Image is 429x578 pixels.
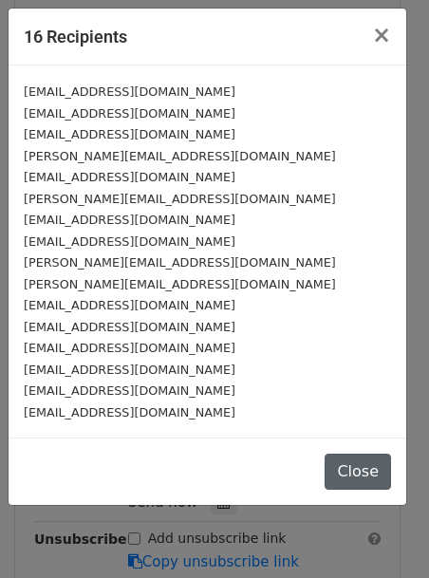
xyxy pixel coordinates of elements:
small: [EMAIL_ADDRESS][DOMAIN_NAME] [24,383,235,398]
button: Close [357,9,406,62]
small: [EMAIL_ADDRESS][DOMAIN_NAME] [24,320,235,334]
small: [PERSON_NAME][EMAIL_ADDRESS][DOMAIN_NAME] [24,192,336,206]
small: [EMAIL_ADDRESS][DOMAIN_NAME] [24,341,235,355]
iframe: Chat Widget [334,487,429,578]
small: [EMAIL_ADDRESS][DOMAIN_NAME] [24,84,235,99]
small: [EMAIL_ADDRESS][DOMAIN_NAME] [24,127,235,141]
div: Widget de chat [334,487,429,578]
small: [EMAIL_ADDRESS][DOMAIN_NAME] [24,363,235,377]
small: [PERSON_NAME][EMAIL_ADDRESS][DOMAIN_NAME] [24,255,336,270]
h5: 16 Recipients [24,24,127,49]
small: [EMAIL_ADDRESS][DOMAIN_NAME] [24,234,235,249]
small: [EMAIL_ADDRESS][DOMAIN_NAME] [24,106,235,121]
small: [EMAIL_ADDRESS][DOMAIN_NAME] [24,298,235,312]
small: [EMAIL_ADDRESS][DOMAIN_NAME] [24,170,235,184]
small: [EMAIL_ADDRESS][DOMAIN_NAME] [24,213,235,227]
small: [PERSON_NAME][EMAIL_ADDRESS][DOMAIN_NAME] [24,277,336,291]
button: Close [325,454,391,490]
small: [PERSON_NAME][EMAIL_ADDRESS][DOMAIN_NAME] [24,149,336,163]
span: × [372,22,391,48]
small: [EMAIL_ADDRESS][DOMAIN_NAME] [24,405,235,420]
